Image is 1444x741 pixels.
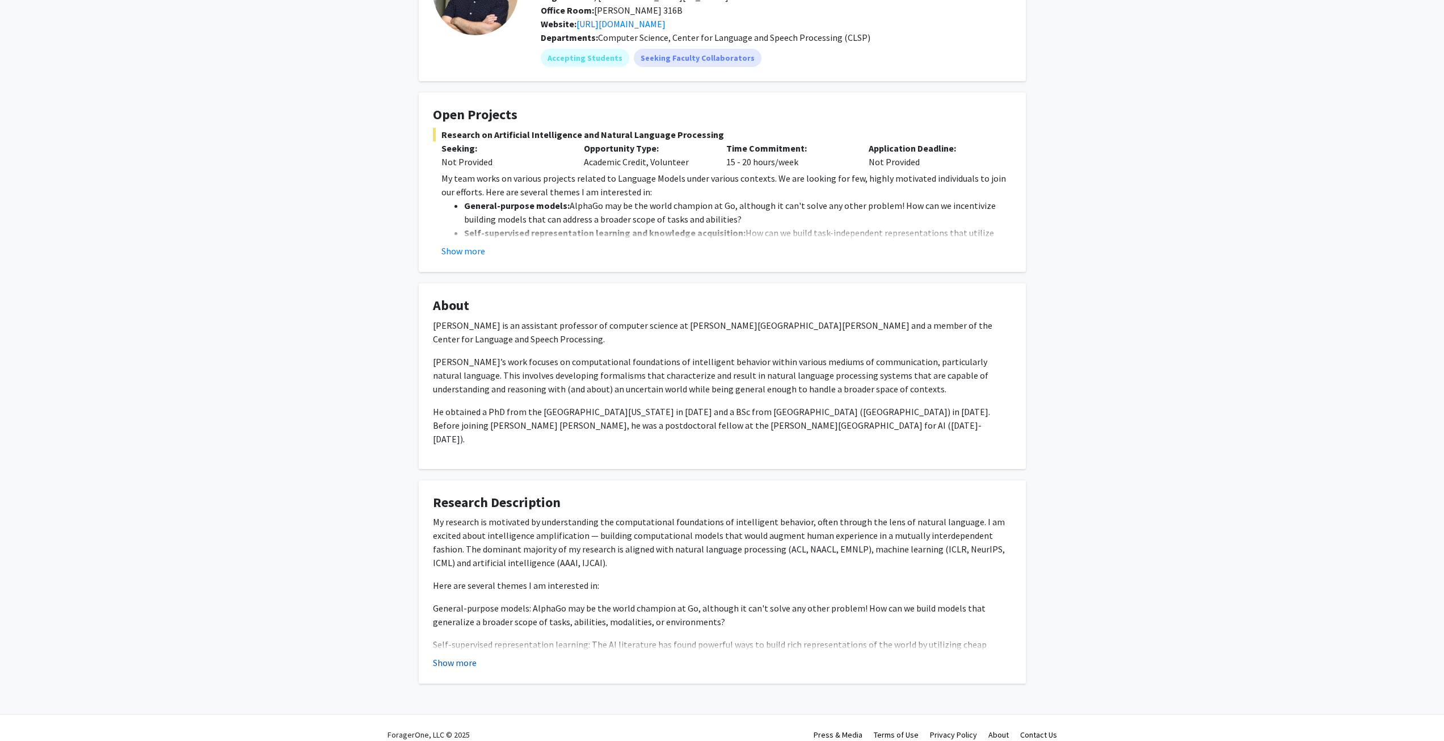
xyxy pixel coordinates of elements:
[464,200,570,211] strong: General-purpose models:
[441,155,567,169] div: Not Provided
[441,171,1012,199] p: My team works on various projects related to Language Models under various contexts. We are looki...
[869,141,994,155] p: Application Deadline:
[598,32,870,43] span: Computer Science, Center for Language and Speech Processing (CLSP)
[433,656,477,669] button: Show more
[433,107,1012,123] h4: Open Projects
[433,319,1012,346] p: [PERSON_NAME] is an assistant professor of computer science at [PERSON_NAME][GEOGRAPHIC_DATA][PER...
[433,601,1012,629] p: General-purpose models: AlphaGo may be the world champion at Go, although it can't solve any othe...
[988,730,1009,740] a: About
[433,298,1012,314] h4: About
[433,355,1012,396] p: [PERSON_NAME]’s work focuses on computational foundations of intelligent behavior within various ...
[433,405,1012,446] p: He obtained a PhD from the [GEOGRAPHIC_DATA][US_STATE] in [DATE] and a BSc from [GEOGRAPHIC_DATA]...
[726,141,852,155] p: Time Commitment:
[433,128,1012,141] span: Research on Artificial Intelligence and Natural Language Processing
[441,141,567,155] p: Seeking:
[9,690,48,732] iframe: Chat
[814,730,862,740] a: Press & Media
[464,226,1012,253] li: How can we build task-independent representations that utilize cheap signals available in-the-wil...
[541,5,683,16] span: [PERSON_NAME] 316B
[464,199,1012,226] li: AlphaGo may be the world champion at Go, although it can't solve any other problem! How can we in...
[1020,730,1057,740] a: Contact Us
[433,495,1012,511] h4: Research Description
[860,141,1003,169] div: Not Provided
[541,5,594,16] b: Office Room:
[464,227,746,238] strong: Self-supervised representation learning and knowledge acquisition:
[575,141,718,169] div: Academic Credit, Volunteer
[930,730,977,740] a: Privacy Policy
[441,244,485,258] button: Show more
[433,638,1012,692] p: Self-supervised representation learning: The AI literature has found powerful ways to build rich ...
[433,579,1012,592] p: Here are several themes I am interested in:
[874,730,919,740] a: Terms of Use
[584,141,709,155] p: Opportunity Type:
[433,515,1012,570] p: My research is motivated by understanding the computational foundations of intelligent behavior, ...
[634,49,761,67] mat-chip: Seeking Faculty Collaborators
[718,141,860,169] div: 15 - 20 hours/week
[541,32,598,43] b: Departments:
[541,18,576,30] b: Website:
[576,18,666,30] a: Opens in a new tab
[541,49,629,67] mat-chip: Accepting Students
